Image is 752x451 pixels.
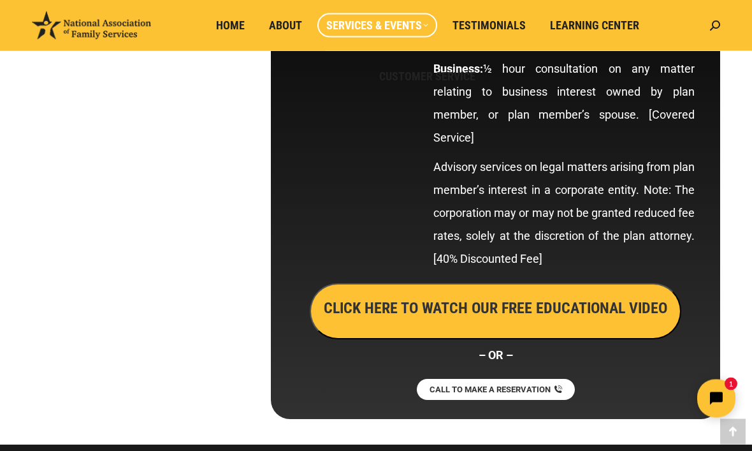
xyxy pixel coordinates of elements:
[310,284,681,340] button: CLICK HERE TO WATCH OUR FREE EDUCATIONAL VIDEO
[479,349,513,362] strong: – OR –
[527,369,746,429] iframe: Tidio Chat
[417,380,575,401] a: CALL TO MAKE A RESERVATION
[324,298,667,320] h3: CLICK HERE TO WATCH OUR FREE EDUCATIONAL VIDEO
[452,18,526,33] span: Testimonials
[216,18,245,33] span: Home
[541,13,648,38] a: Learning Center
[269,18,302,33] span: About
[430,386,551,394] span: CALL TO MAKE A RESERVATION
[433,58,695,150] p: ½ hour consultation on any matter relating to business interest owned by plan member, or plan mem...
[310,303,681,316] a: CLICK HERE TO WATCH OUR FREE EDUCATIONAL VIDEO
[326,18,428,33] span: Services & Events
[207,13,254,38] a: Home
[444,13,535,38] a: Testimonials
[433,156,695,271] p: Advisory services on legal matters arising from plan member’s interest in a corporate entity. Not...
[32,11,151,40] img: National Association of Family Services
[260,13,311,38] a: About
[370,64,484,89] a: Customer Service
[550,18,639,33] span: Learning Center
[379,70,475,84] span: Customer Service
